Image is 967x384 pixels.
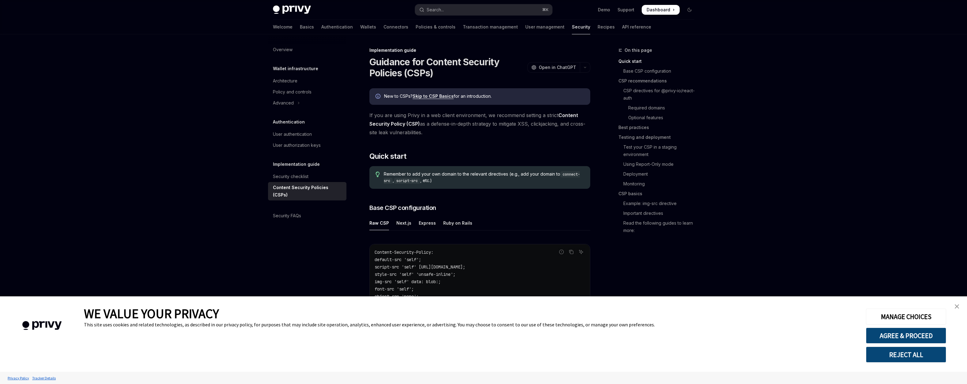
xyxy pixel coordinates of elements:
[618,132,699,142] a: Testing and deployment
[685,5,694,15] button: Toggle dark mode
[273,6,311,14] img: dark logo
[618,142,699,159] a: Test your CSP in a staging environment
[268,210,346,221] a: Security FAQs
[625,47,652,54] span: On this page
[542,7,549,12] span: ⌘ K
[369,151,406,161] span: Quick start
[268,86,346,97] a: Policy and controls
[618,208,699,218] a: Important directives
[369,203,436,212] span: Base CSP configuration
[375,286,414,292] span: font-src 'self';
[413,93,454,99] a: Skip to CSP Basics
[384,171,584,184] span: Remember to add your own domain to the relevant directives (e.g., add your domain to , , etc.)
[84,321,857,328] div: This site uses cookies and related technologies, as described in our privacy policy, for purposes...
[463,20,518,34] a: Transaction management
[396,216,411,230] div: Next.js
[273,118,305,126] h5: Authentication
[647,7,670,13] span: Dashboard
[300,20,314,34] a: Basics
[273,77,297,85] div: Architecture
[618,66,699,76] a: Base CSP configuration
[376,94,382,100] svg: Info
[618,7,634,13] a: Support
[419,216,436,230] div: Express
[618,123,699,132] a: Best practices
[539,64,576,70] span: Open in ChatGPT
[618,86,699,103] a: CSP directives for @privy-io/react-auth
[375,264,465,270] span: script-src 'self' [URL][DOMAIN_NAME];
[618,103,699,113] a: Required domains
[369,47,590,53] div: Implementation guide
[321,20,353,34] a: Authentication
[273,99,294,107] div: Advanced
[273,212,301,219] div: Security FAQs
[618,113,699,123] a: Optional features
[31,373,57,383] a: Tracker Details
[375,279,441,284] span: img-src 'self' data: blob:;
[273,131,312,138] div: User authentication
[557,248,565,256] button: Report incorrect code
[360,20,376,34] a: Wallets
[427,6,444,13] div: Search...
[642,5,680,15] a: Dashboard
[443,216,472,230] div: Ruby on Rails
[84,306,219,321] span: WE VALUE YOUR PRIVACY
[273,173,308,180] div: Security checklist
[375,272,455,277] span: style-src 'self' 'unsafe-inline';
[416,20,455,34] a: Policies & controls
[866,347,946,363] button: REJECT ALL
[375,294,419,299] span: object-src 'none';
[618,189,699,199] a: CSP basics
[618,169,699,179] a: Deployment
[866,309,946,325] button: MANAGE CHOICES
[618,56,699,66] a: Quick start
[6,373,31,383] a: Privacy Policy
[598,20,615,34] a: Recipes
[618,179,699,189] a: Monitoring
[618,218,699,235] a: Read the following guides to learn more:
[369,216,389,230] div: Raw CSP
[273,161,320,168] h5: Implementation guide
[268,140,346,151] a: User authorization keys
[376,172,380,177] svg: Tip
[383,20,408,34] a: Connectors
[9,312,75,339] img: company logo
[525,20,565,34] a: User management
[273,184,343,199] div: Content Security Policies (CSPs)
[415,4,552,15] button: Open search
[273,65,318,72] h5: Wallet infrastructure
[268,75,346,86] a: Architecture
[394,178,420,184] code: script-src
[268,44,346,55] a: Overview
[273,46,293,53] div: Overview
[622,20,651,34] a: API reference
[527,62,580,73] button: Open in ChatGPT
[866,328,946,344] button: AGREE & PROCEED
[268,97,346,108] button: Toggle Advanced section
[598,7,610,13] a: Demo
[567,248,575,256] button: Copy the contents from the code block
[384,93,584,100] div: New to CSPs? for an introduction.
[955,304,959,309] img: close banner
[273,20,293,34] a: Welcome
[618,199,699,208] a: Example: img-src directive
[618,159,699,169] a: Using Report-Only mode
[572,20,590,34] a: Security
[375,257,421,262] span: default-src 'self';
[268,171,346,182] a: Security checklist
[618,76,699,86] a: CSP recommendations
[369,111,590,137] span: If you are using Privy in a web client environment, we recommend setting a strict as a defense-in...
[577,248,585,256] button: Ask AI
[384,171,580,184] code: connect-src
[268,182,346,200] a: Content Security Policies (CSPs)
[268,129,346,140] a: User authentication
[369,56,525,78] h1: Guidance for Content Security Policies (CSPs)
[375,249,433,255] span: Content-Security-Policy:
[951,300,963,313] a: close banner
[273,88,312,96] div: Policy and controls
[273,142,321,149] div: User authorization keys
